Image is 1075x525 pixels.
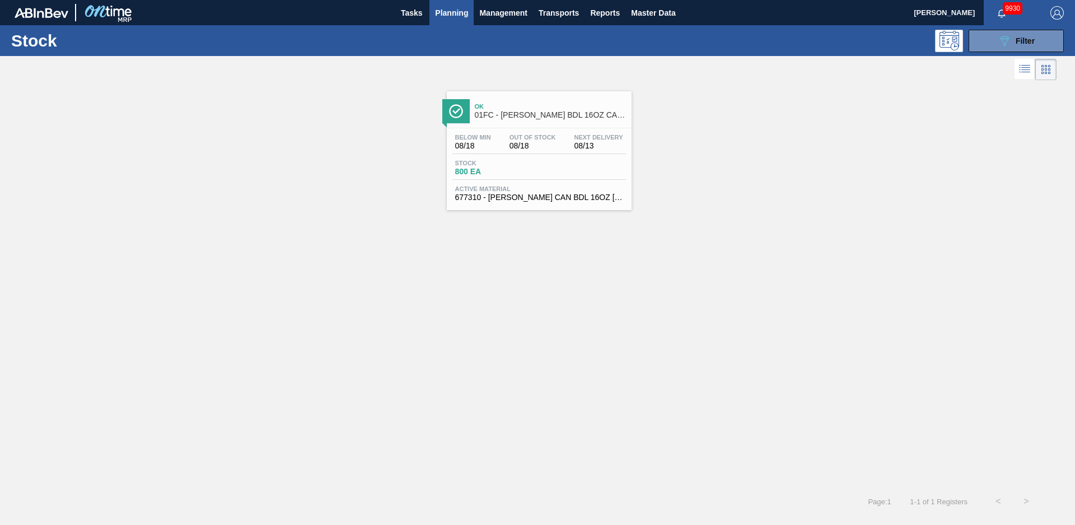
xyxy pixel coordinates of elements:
span: 01FC - CARR BDL 16OZ CAN 8/16 CAN PK OU SOONERS [475,111,626,119]
a: ÍconeOk01FC - [PERSON_NAME] BDL 16OZ CAN 8/16 CAN PK OU SOONERSBelow Min08/18Out Of Stock08/18Nex... [438,83,637,210]
span: Next Delivery [574,134,623,141]
button: > [1012,487,1040,515]
span: 08/18 [510,142,556,150]
span: Below Min [455,134,491,141]
span: Transports [539,6,579,20]
h1: Stock [11,34,179,47]
span: Active Material [455,185,623,192]
span: Management [479,6,527,20]
span: Ok [475,103,626,110]
button: < [984,487,1012,515]
span: Tasks [399,6,424,20]
span: 800 EA [455,168,534,176]
div: List Vision [1015,59,1035,80]
span: 1 - 1 of 1 Registers [908,498,968,506]
span: Stock [455,160,534,166]
span: 9930 [1003,2,1022,15]
button: Filter [969,30,1064,52]
span: Planning [435,6,468,20]
button: Notifications [984,5,1020,21]
span: Master Data [631,6,675,20]
div: Programming: no user selected [935,30,963,52]
span: Filter [1016,36,1035,45]
div: Card Vision [1035,59,1057,80]
span: 08/13 [574,142,623,150]
img: TNhmsLtSVTkK8tSr43FrP2fwEKptu5GPRR3wAAAABJRU5ErkJggg== [15,8,68,18]
img: Logout [1050,6,1064,20]
span: 08/18 [455,142,491,150]
span: Page : 1 [868,498,891,506]
span: Out Of Stock [510,134,556,141]
img: Ícone [449,104,463,118]
span: Reports [590,6,620,20]
span: 677310 - CARR CAN BDL 16OZ OKLAHOMA CAN PK 8/16 C [455,193,623,202]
